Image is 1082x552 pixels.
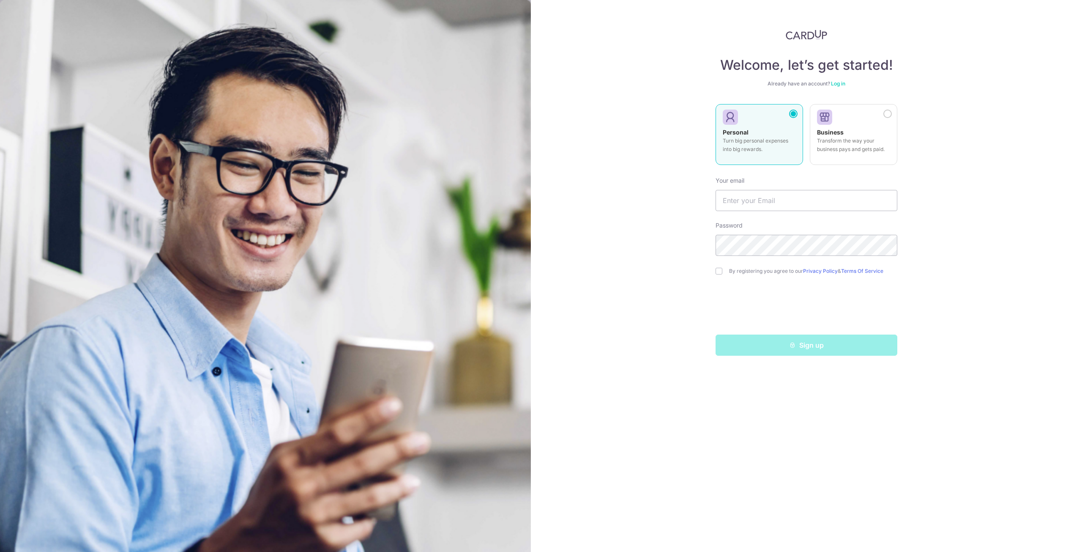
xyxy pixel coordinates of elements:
a: Privacy Policy [803,268,838,274]
h4: Welcome, let’s get started! [716,57,897,74]
label: Your email [716,176,744,185]
label: By registering you agree to our & [729,268,897,275]
a: Personal Turn big personal expenses into big rewards. [716,104,803,170]
p: Turn big personal expenses into big rewards. [723,137,796,154]
input: Enter your Email [716,190,897,211]
p: Transform the way your business pays and gets paid. [817,137,890,154]
strong: Business [817,129,844,136]
img: CardUp Logo [786,30,827,40]
strong: Personal [723,129,749,136]
a: Terms Of Service [841,268,883,274]
div: Already have an account? [716,80,897,87]
label: Password [716,221,743,230]
a: Log in [831,80,845,87]
iframe: reCAPTCHA [742,291,871,324]
a: Business Transform the way your business pays and gets paid. [810,104,897,170]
